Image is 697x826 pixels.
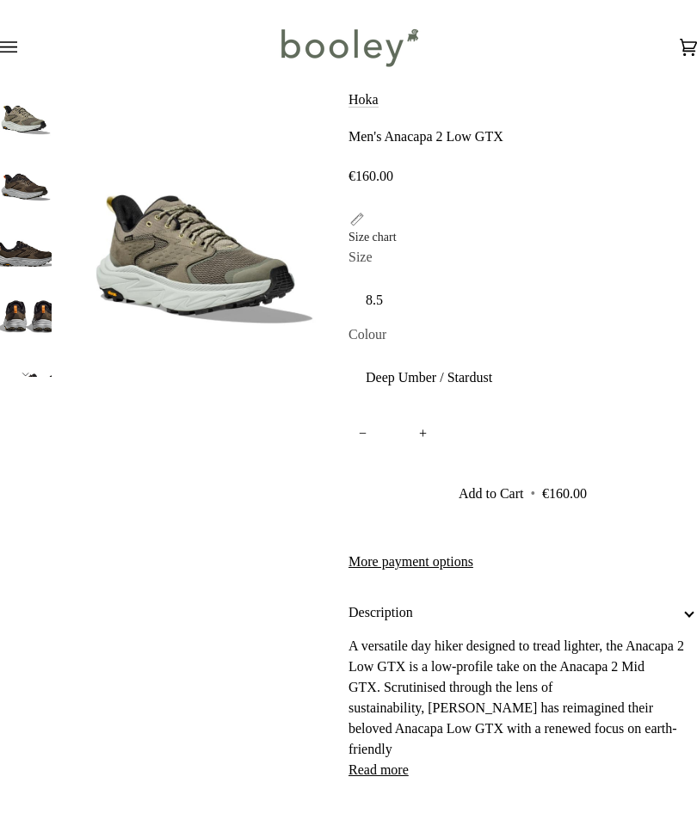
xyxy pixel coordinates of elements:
button: Deep Umber / Stardust [348,357,697,399]
button: Add to Cart • €160.00 [348,471,697,517]
img: Booley [274,22,424,72]
p: A versatile day hiker designed to tread lighter, the Anacapa 2 Low GTX is a low-profile take on t... [348,636,697,760]
span: €160.00 [542,486,587,501]
img: Hoka Men&#39;s Anacapa 2 Low GTX Olive Haze / Mercury - Booley Galway [60,89,348,377]
span: Size [348,247,373,268]
input: Quantity [348,415,437,453]
button: − [348,415,377,453]
span: €160.00 [348,169,393,183]
h1: Men's Anacapa 2 Low GTX [348,128,503,145]
button: Description [348,589,697,636]
button: Read more [348,760,409,780]
a: More payment options [348,552,697,572]
div: Hoka Men's Anacapa 2 Low GTX Olive Haze / Mercury - Booley Galway [60,89,348,377]
span: Colour [348,324,386,345]
div: Size chart [348,228,397,246]
button: + [409,415,437,453]
button: 8.5 [348,280,697,322]
span: Add to Cart [459,486,524,501]
a: Hoka [348,92,379,107]
span: • [527,486,539,501]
